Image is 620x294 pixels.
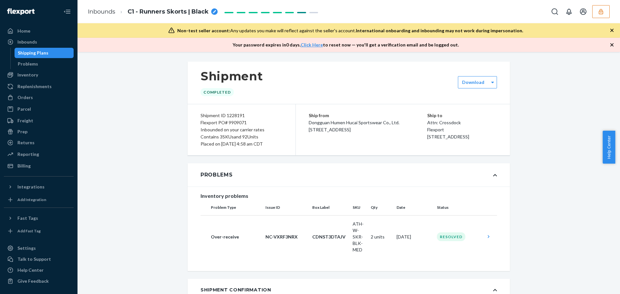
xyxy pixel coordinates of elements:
span: International onboarding and inbounding may not work during impersonation. [356,28,523,33]
a: Help Center [4,265,74,275]
div: Talk to Support [17,256,51,262]
span: Non-test seller account: [177,28,230,33]
div: Shipment ID 1228191 [201,112,283,119]
a: Home [4,26,74,36]
a: Replenishments [4,81,74,92]
div: Home [17,28,30,34]
a: Returns [4,137,74,148]
button: Open Search Box [548,5,561,18]
ol: breadcrumbs [83,2,223,21]
a: Prep [4,127,74,137]
a: Settings [4,243,74,253]
button: Help Center [603,131,615,164]
p: NC-VXRF3NRX [265,234,307,240]
div: Parcel [17,106,31,112]
div: Problems [201,171,233,179]
button: Open account menu [577,5,590,18]
p: CDNST3DTAJV [312,234,347,240]
a: Orders [4,92,74,103]
a: Parcel [4,104,74,114]
span: [STREET_ADDRESS] [427,134,469,139]
div: Integrations [17,184,45,190]
div: Fast Tags [17,215,38,221]
div: Any updates you make will reflect against the seller's account. [177,27,523,34]
button: Give Feedback [4,276,74,286]
button: Close Navigation [61,5,74,18]
span: C1 - Runners Skorts | Black [128,8,209,16]
div: Orders [17,94,33,101]
th: Status [434,200,483,215]
a: Billing [4,161,74,171]
p: Attn: Crossdock [427,119,497,126]
a: Inbounds [4,37,74,47]
div: Inventory problems [201,192,497,200]
div: Give Feedback [17,278,49,284]
div: Shipping Plans [18,50,48,56]
div: Inbounds [17,39,37,45]
div: Settings [17,245,36,251]
div: Freight [17,117,33,124]
div: Shipment Confirmation [201,287,271,293]
label: Download [462,79,484,86]
div: Billing [17,163,31,169]
div: Problems [18,61,38,67]
div: Contains 3 SKUs and 92 Units [201,133,283,140]
p: Over-receive [211,234,260,240]
th: SKU [350,200,368,215]
th: Issue ID [263,200,310,215]
p: Ship from [309,112,427,119]
a: Reporting [4,149,74,159]
div: Help Center [17,267,44,273]
th: Problem Type [201,200,263,215]
a: Inbounds [88,8,115,15]
a: Inventory [4,70,74,80]
a: Add Integration [4,195,74,205]
span: Dongguan Humen Hucai Sportswear Co., Ltd. [STREET_ADDRESS] [309,120,399,132]
a: Shipping Plans [15,48,74,58]
div: Prep [17,128,27,135]
div: Reporting [17,151,39,157]
div: Add Fast Tag [17,228,41,234]
button: Open notifications [563,5,575,18]
a: Freight [4,116,74,126]
th: Qty [368,200,394,215]
button: Fast Tags [4,213,74,223]
p: Ship to [427,112,497,119]
div: Completed [201,88,234,96]
h1: Shipment [201,69,263,83]
div: Inbounded on your carrier rates [201,126,283,133]
div: Inventory [17,72,38,78]
th: Box Label [310,200,350,215]
div: Flexport PO# 9909071 [201,119,283,126]
div: Placed on [DATE] 4:58 am CDT [201,140,283,147]
a: Problems [15,59,74,69]
p: Your password expires in 0 days . to reset now — you'll get a verification email and be logged out. [232,42,459,48]
div: Add Integration [17,197,46,202]
img: Flexport logo [7,8,35,15]
td: ATH-W-SKR-BLK-MED [350,215,368,258]
div: Returns [17,139,35,146]
td: 2 units [368,215,394,258]
div: Replenishments [17,83,52,90]
th: Date [394,200,434,215]
a: Add Fast Tag [4,226,74,236]
a: Click Here [301,42,323,47]
td: [DATE] [394,215,434,258]
a: Talk to Support [4,254,74,264]
p: Flexport [427,126,497,133]
button: Integrations [4,182,74,192]
div: Resolved [437,232,465,241]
